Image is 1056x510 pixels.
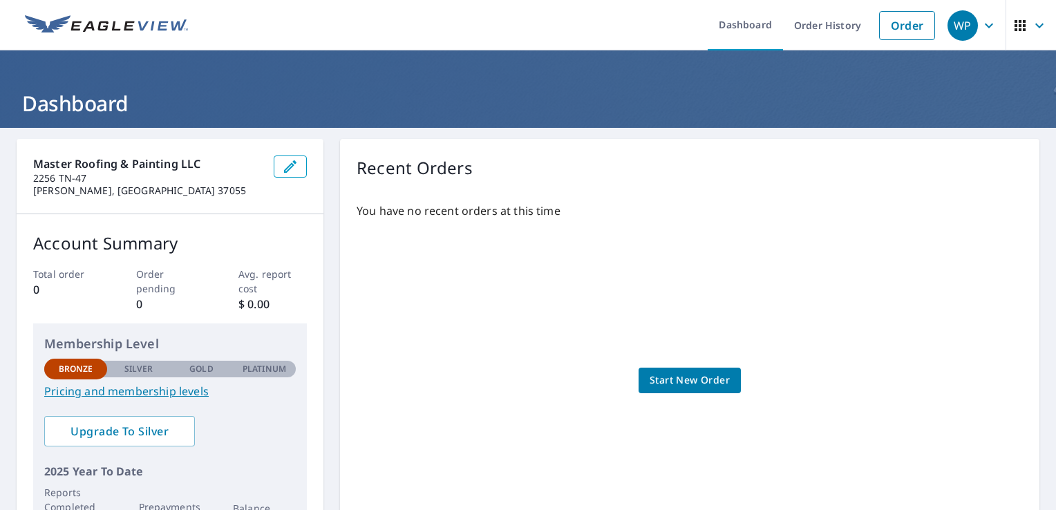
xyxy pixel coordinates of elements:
[357,155,473,180] p: Recent Orders
[44,463,296,480] p: 2025 Year To Date
[33,155,263,172] p: Master Roofing & Painting LLC
[44,416,195,446] a: Upgrade To Silver
[33,231,307,256] p: Account Summary
[136,267,205,296] p: Order pending
[136,296,205,312] p: 0
[33,281,102,298] p: 0
[879,11,935,40] a: Order
[124,363,153,375] p: Silver
[650,372,730,389] span: Start New Order
[189,363,213,375] p: Gold
[947,10,978,41] div: WP
[243,363,286,375] p: Platinum
[33,172,263,185] p: 2256 TN-47
[17,89,1039,117] h1: Dashboard
[357,202,1023,219] p: You have no recent orders at this time
[33,267,102,281] p: Total order
[639,368,741,393] a: Start New Order
[33,185,263,197] p: [PERSON_NAME], [GEOGRAPHIC_DATA] 37055
[44,383,296,399] a: Pricing and membership levels
[44,334,296,353] p: Membership Level
[25,15,188,36] img: EV Logo
[55,424,184,439] span: Upgrade To Silver
[238,296,307,312] p: $ 0.00
[59,363,93,375] p: Bronze
[238,267,307,296] p: Avg. report cost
